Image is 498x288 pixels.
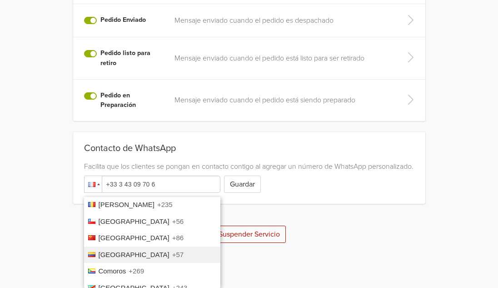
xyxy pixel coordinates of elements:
div: Contacto de WhatsApp [84,143,414,157]
input: 1 (702) 123-4567 [84,176,220,193]
a: Mensaje enviado cuando el pedido está siendo preparado [174,95,391,106]
span: +269 [129,267,144,275]
div: France: + 33 [85,176,102,192]
button: Suspender Servicio [213,226,286,243]
label: Pedido Enviado [100,15,146,25]
span: [GEOGRAPHIC_DATA] [99,251,169,258]
span: Comoros [99,267,126,275]
span: [GEOGRAPHIC_DATA] [99,217,169,225]
span: [GEOGRAPHIC_DATA] [99,234,169,242]
span: +235 [157,201,173,208]
span: +86 [172,234,184,242]
div: Facilita que los clientes se pongan en contacto contigo al agregar un número de WhatsApp personal... [84,161,414,172]
a: Mensaje enviado cuando el pedido está listo para ser retirado [174,53,391,64]
span: +56 [172,217,184,225]
a: Mensaje enviado cuando el pedido es despachado [174,15,391,26]
span: [PERSON_NAME] [99,201,154,208]
label: Pedido en Preparación [100,91,164,110]
span: +57 [172,251,184,258]
button: Guardar [224,176,261,193]
label: Pedido listo para retiro [100,48,164,68]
